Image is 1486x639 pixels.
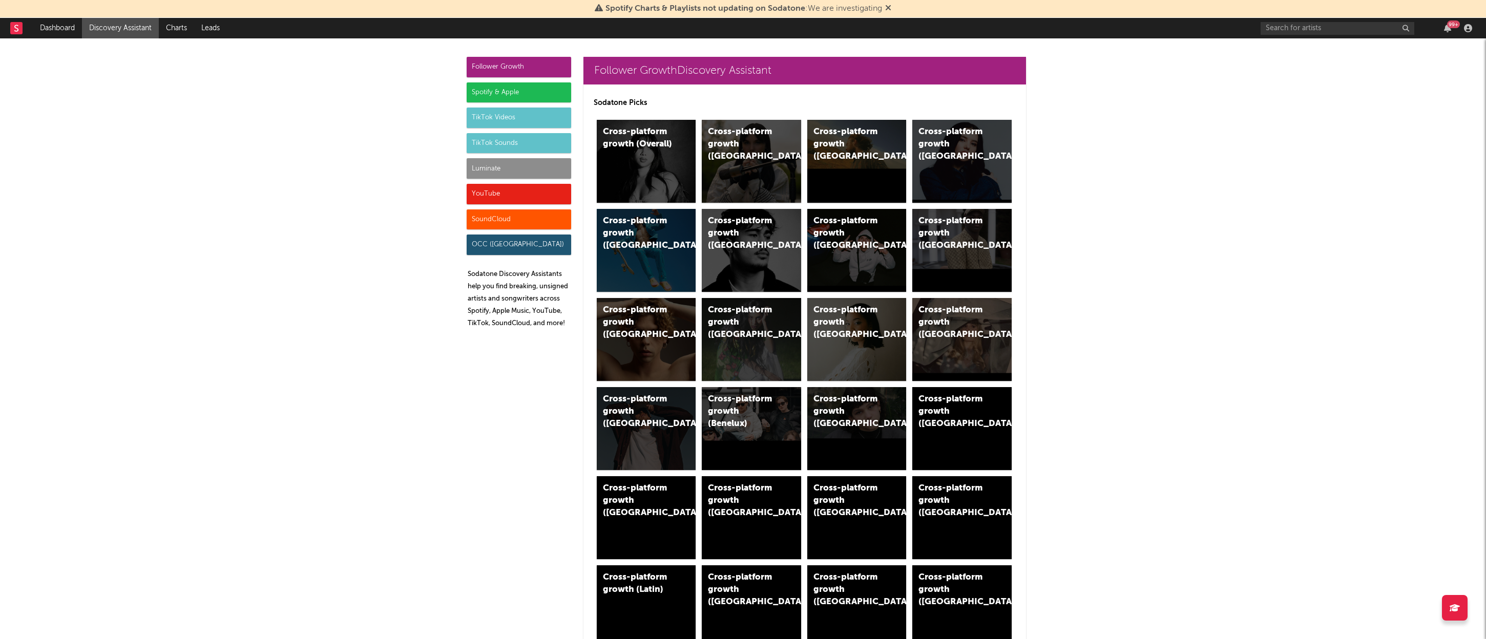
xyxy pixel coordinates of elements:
[918,482,988,519] div: Cross-platform growth ([GEOGRAPHIC_DATA])
[912,120,1012,203] a: Cross-platform growth ([GEOGRAPHIC_DATA])
[82,18,159,38] a: Discovery Assistant
[813,393,883,430] div: Cross-platform growth ([GEOGRAPHIC_DATA])
[918,571,988,608] div: Cross-platform growth ([GEOGRAPHIC_DATA])
[708,126,778,163] div: Cross-platform growth ([GEOGRAPHIC_DATA])
[702,209,801,292] a: Cross-platform growth ([GEOGRAPHIC_DATA])
[708,215,778,252] div: Cross-platform growth ([GEOGRAPHIC_DATA])
[603,571,673,596] div: Cross-platform growth (Latin)
[708,304,778,341] div: Cross-platform growth ([GEOGRAPHIC_DATA])
[467,108,571,128] div: TikTok Videos
[813,215,883,252] div: Cross-platform growth ([GEOGRAPHIC_DATA]/GSA)
[1261,22,1414,35] input: Search for artists
[603,393,673,430] div: Cross-platform growth ([GEOGRAPHIC_DATA])
[912,209,1012,292] a: Cross-platform growth ([GEOGRAPHIC_DATA])
[813,304,883,341] div: Cross-platform growth ([GEOGRAPHIC_DATA])
[813,482,883,519] div: Cross-platform growth ([GEOGRAPHIC_DATA])
[912,298,1012,381] a: Cross-platform growth ([GEOGRAPHIC_DATA])
[603,126,673,151] div: Cross-platform growth (Overall)
[467,158,571,179] div: Luminate
[912,476,1012,559] a: Cross-platform growth ([GEOGRAPHIC_DATA])
[597,298,696,381] a: Cross-platform growth ([GEOGRAPHIC_DATA])
[807,298,907,381] a: Cross-platform growth ([GEOGRAPHIC_DATA])
[702,387,801,470] a: Cross-platform growth (Benelux)
[708,571,778,608] div: Cross-platform growth ([GEOGRAPHIC_DATA])
[918,393,988,430] div: Cross-platform growth ([GEOGRAPHIC_DATA])
[603,215,673,252] div: Cross-platform growth ([GEOGRAPHIC_DATA])
[885,5,891,13] span: Dismiss
[912,387,1012,470] a: Cross-platform growth ([GEOGRAPHIC_DATA])
[603,304,673,341] div: Cross-platform growth ([GEOGRAPHIC_DATA])
[605,5,882,13] span: : We are investigating
[702,120,801,203] a: Cross-platform growth ([GEOGRAPHIC_DATA])
[597,476,696,559] a: Cross-platform growth ([GEOGRAPHIC_DATA])
[159,18,194,38] a: Charts
[467,82,571,103] div: Spotify & Apple
[467,184,571,204] div: YouTube
[813,126,883,163] div: Cross-platform growth ([GEOGRAPHIC_DATA])
[807,120,907,203] a: Cross-platform growth ([GEOGRAPHIC_DATA])
[594,97,1016,109] p: Sodatone Picks
[918,215,988,252] div: Cross-platform growth ([GEOGRAPHIC_DATA])
[467,133,571,154] div: TikTok Sounds
[583,57,1026,84] a: Follower GrowthDiscovery Assistant
[597,387,696,470] a: Cross-platform growth ([GEOGRAPHIC_DATA])
[33,18,82,38] a: Dashboard
[813,571,883,608] div: Cross-platform growth ([GEOGRAPHIC_DATA])
[603,482,673,519] div: Cross-platform growth ([GEOGRAPHIC_DATA])
[467,235,571,255] div: OCC ([GEOGRAPHIC_DATA])
[597,120,696,203] a: Cross-platform growth (Overall)
[702,298,801,381] a: Cross-platform growth ([GEOGRAPHIC_DATA])
[807,476,907,559] a: Cross-platform growth ([GEOGRAPHIC_DATA])
[194,18,227,38] a: Leads
[467,57,571,77] div: Follower Growth
[918,304,988,341] div: Cross-platform growth ([GEOGRAPHIC_DATA])
[468,268,571,330] p: Sodatone Discovery Assistants help you find breaking, unsigned artists and songwriters across Spo...
[1447,20,1460,28] div: 99 +
[1444,24,1451,32] button: 99+
[807,209,907,292] a: Cross-platform growth ([GEOGRAPHIC_DATA]/GSA)
[708,393,778,430] div: Cross-platform growth (Benelux)
[597,209,696,292] a: Cross-platform growth ([GEOGRAPHIC_DATA])
[708,482,778,519] div: Cross-platform growth ([GEOGRAPHIC_DATA])
[807,387,907,470] a: Cross-platform growth ([GEOGRAPHIC_DATA])
[605,5,805,13] span: Spotify Charts & Playlists not updating on Sodatone
[702,476,801,559] a: Cross-platform growth ([GEOGRAPHIC_DATA])
[918,126,988,163] div: Cross-platform growth ([GEOGRAPHIC_DATA])
[467,209,571,230] div: SoundCloud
